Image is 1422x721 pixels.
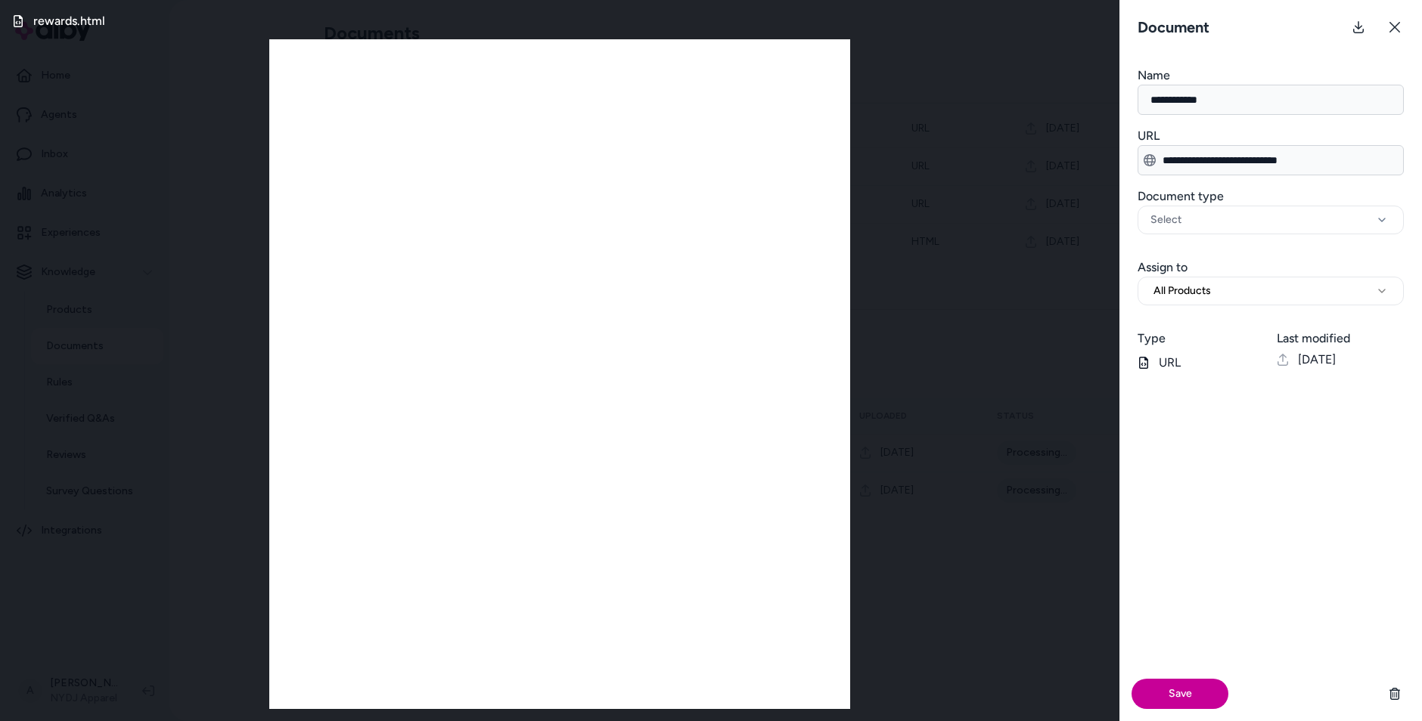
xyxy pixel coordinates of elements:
h3: Last modified [1277,330,1404,348]
button: Select [1138,206,1404,234]
h3: URL [1138,127,1404,145]
p: URL [1138,354,1265,372]
span: [DATE] [1298,351,1336,369]
h3: Type [1138,330,1265,348]
h3: Document [1132,17,1216,38]
h3: Name [1138,67,1404,85]
h3: rewards.html [33,12,105,30]
h3: Document type [1138,187,1404,206]
span: All Products [1153,283,1211,299]
label: Assign to [1138,260,1188,274]
button: Save [1132,679,1228,709]
span: Select [1150,212,1181,227]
